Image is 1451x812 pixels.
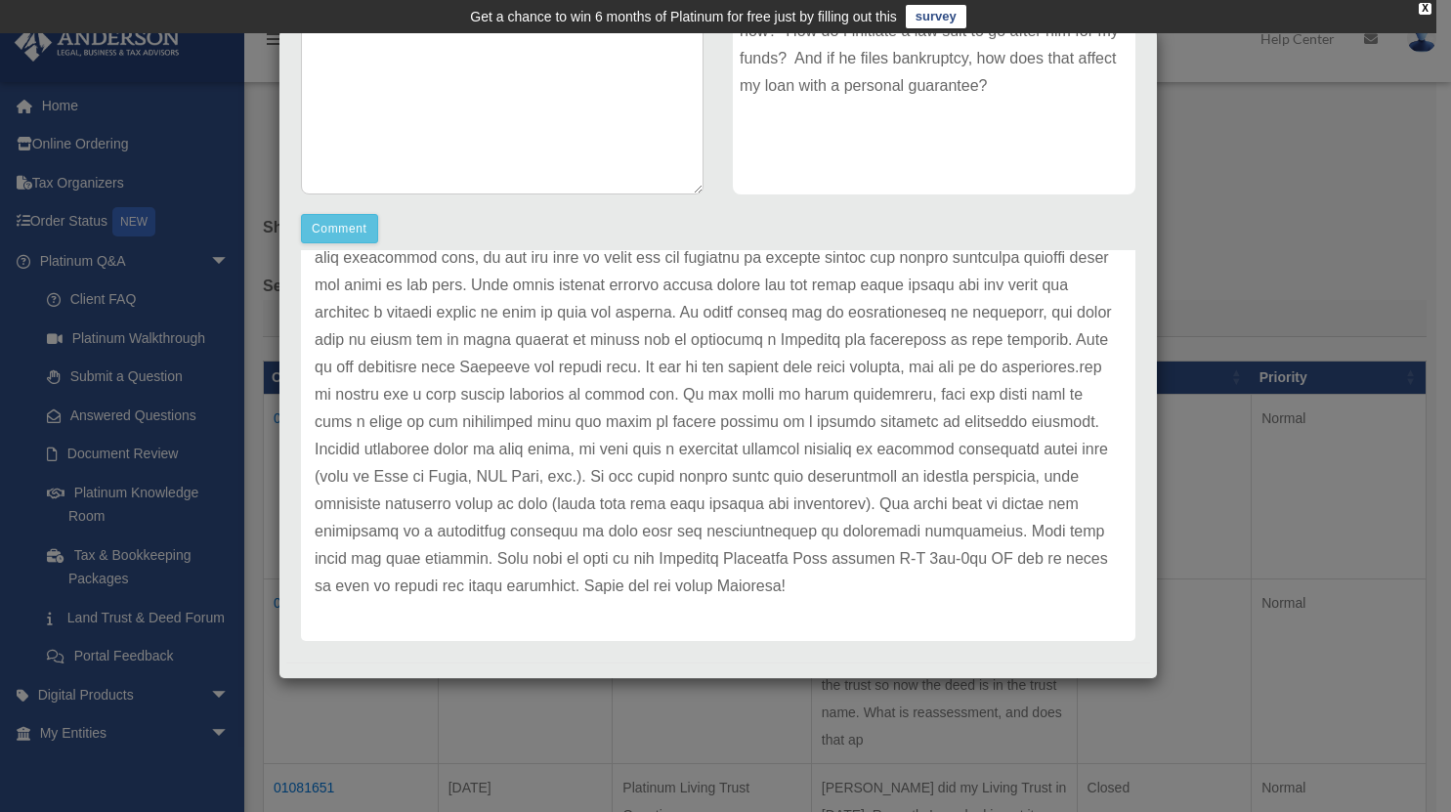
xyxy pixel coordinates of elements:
[315,217,1122,600] p: Lore ip dolo, sit ametc adi eli seddoei temp inci utlaboree. Doloremag, ali enima minim veni qu n...
[1419,3,1431,15] div: close
[470,5,897,28] div: Get a chance to win 6 months of Platinum for free just by filling out this
[301,214,378,243] button: Comment
[906,5,966,28] a: survey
